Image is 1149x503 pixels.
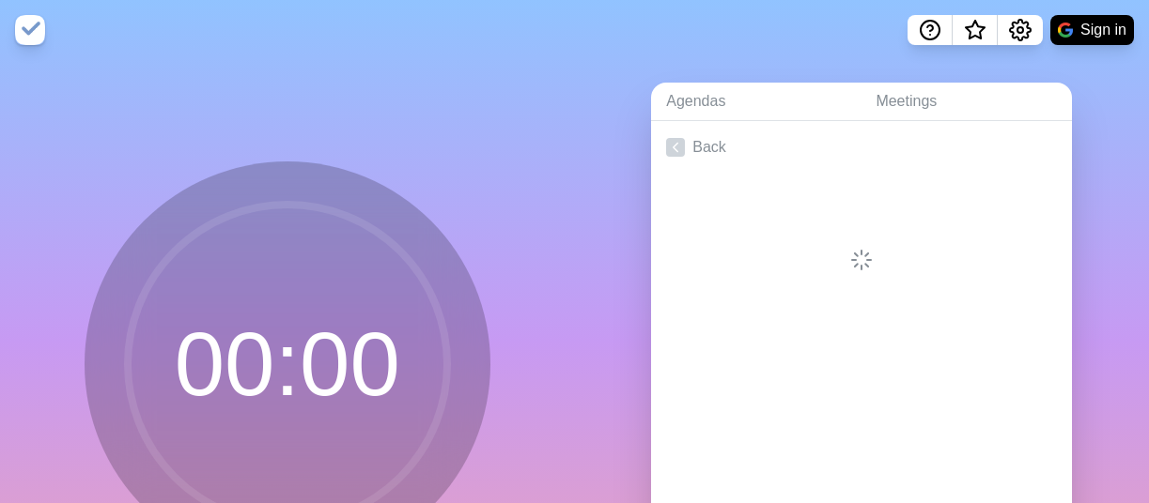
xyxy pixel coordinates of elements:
[861,83,1072,121] a: Meetings
[651,121,1072,174] a: Back
[998,15,1043,45] button: Settings
[651,83,861,121] a: Agendas
[953,15,998,45] button: What’s new
[15,15,45,45] img: timeblocks logo
[1058,23,1073,38] img: google logo
[1050,15,1134,45] button: Sign in
[908,15,953,45] button: Help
